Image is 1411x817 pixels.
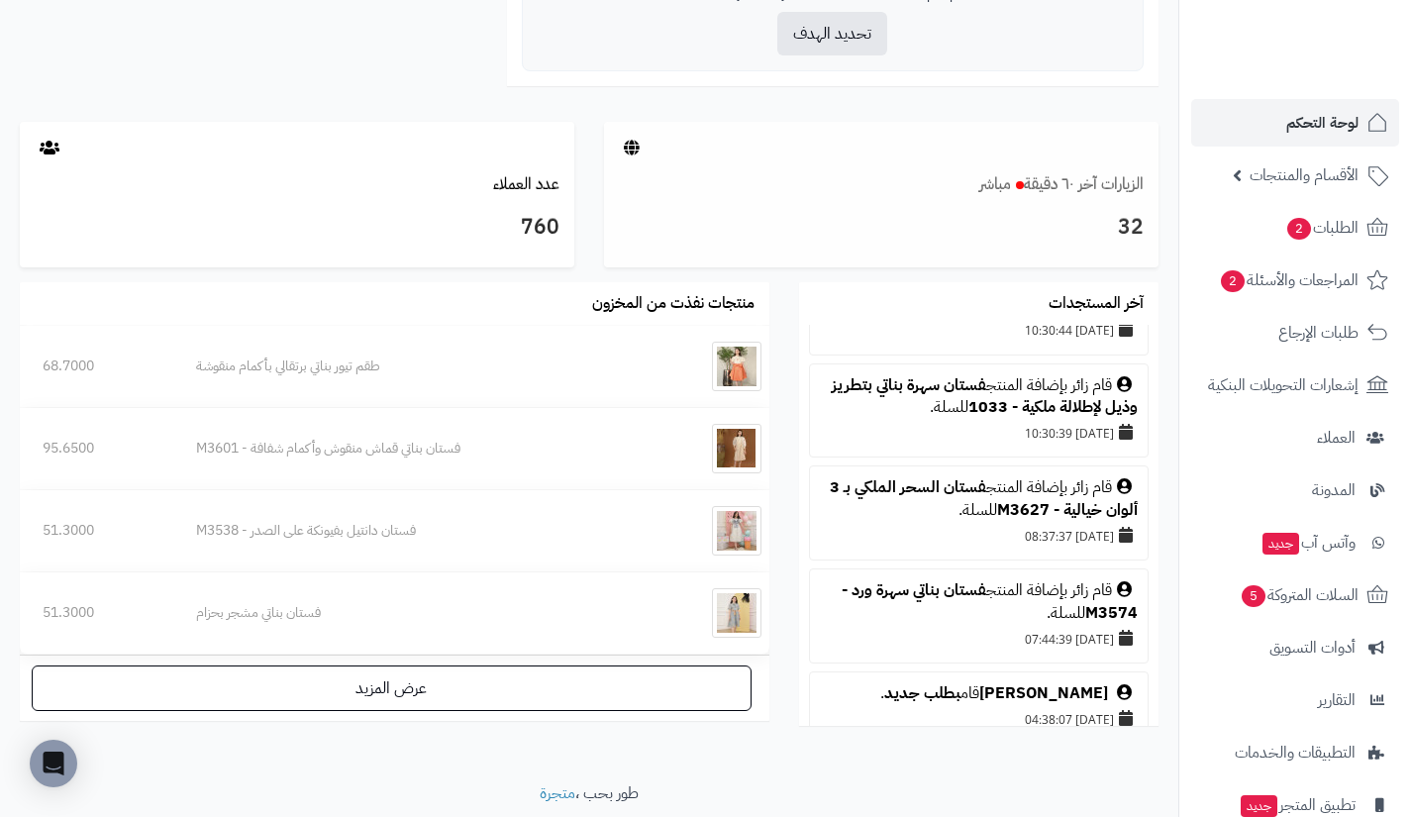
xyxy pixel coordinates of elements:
h3: منتجات نفذت من المخزون [592,295,755,313]
div: قام زائر بإضافة المنتج للسلة. [820,579,1138,625]
a: لوحة التحكم [1191,99,1399,147]
a: إشعارات التحويلات البنكية [1191,361,1399,409]
a: فستان بناتي سهرة ورد - M3574 [842,578,1138,625]
h3: 760 [35,211,559,245]
span: الأقسام والمنتجات [1250,161,1359,189]
span: جديد [1262,533,1299,555]
a: التطبيقات والخدمات [1191,729,1399,776]
a: المدونة [1191,466,1399,514]
span: طلبات الإرجاع [1278,319,1359,347]
img: فستان دانتيل بفيونكة على الصدر - M3538 [712,506,761,556]
a: متجرة [540,781,575,805]
span: لوحة التحكم [1286,109,1359,137]
h3: آخر المستجدات [1049,295,1144,313]
div: فستان دانتيل بفيونكة على الصدر - M3538 [196,521,643,541]
a: أدوات التسويق [1191,624,1399,671]
span: التطبيقات والخدمات [1235,739,1356,766]
span: 2 [1287,218,1311,240]
div: [DATE] 04:38:07 [820,705,1138,733]
div: قام زائر بإضافة المنتج للسلة. [820,476,1138,522]
img: logo-2.png [1276,53,1392,95]
img: فستان بناتي مشجر بحزام [712,588,761,638]
a: عرض المزيد [32,665,752,711]
a: التقارير [1191,676,1399,724]
span: أدوات التسويق [1269,634,1356,662]
span: العملاء [1317,424,1356,452]
span: 2 [1221,270,1245,292]
div: Open Intercom Messenger [30,740,77,787]
a: [PERSON_NAME] [979,681,1108,705]
div: قام زائر بإضافة المنتج للسلة. [820,374,1138,420]
span: إشعارات التحويلات البنكية [1208,371,1359,399]
span: التقارير [1318,686,1356,714]
div: فستان بناتي مشجر بحزام [196,603,643,623]
a: فستان السحر الملكي بـ 3 ألوان خيالية - M3627 [830,475,1138,522]
span: المدونة [1312,476,1356,504]
div: قام . [820,682,1138,705]
div: [DATE] 10:30:44 [820,316,1138,344]
a: العملاء [1191,414,1399,461]
div: طقم تيور بناتي برتقالي بأكمام منقوشة [196,357,643,376]
a: عدد العملاء [493,172,559,196]
div: فستان بناتي قماش منقوش وأكمام شفافة - M3601 [196,439,643,459]
span: المراجعات والأسئلة [1219,266,1359,294]
a: الزيارات آخر ٦٠ دقيقةمباشر [979,172,1144,196]
div: 68.7000 [43,357,151,376]
span: السلات المتروكة [1240,581,1359,609]
div: [DATE] 08:37:37 [820,522,1138,550]
span: وآتس آب [1260,529,1356,557]
a: فستان سهرة بناتي بتطريز وذيل لإطلالة ملكية - 1033 [832,373,1138,420]
a: بطلب جديد [884,681,960,705]
span: 5 [1242,585,1265,607]
span: جديد [1241,795,1277,817]
img: فستان بناتي قماش منقوش وأكمام شفافة - M3601 [712,424,761,473]
span: الطلبات [1285,214,1359,242]
a: الطلبات2 [1191,204,1399,252]
a: وآتس آبجديد [1191,519,1399,566]
a: المراجعات والأسئلة2 [1191,256,1399,304]
button: تحديد الهدف [777,12,887,55]
div: [DATE] 07:44:39 [820,625,1138,653]
div: 95.6500 [43,439,151,459]
h3: 32 [619,211,1144,245]
div: 51.3000 [43,521,151,541]
small: مباشر [979,172,1011,196]
img: طقم تيور بناتي برتقالي بأكمام منقوشة [712,342,761,391]
div: 51.3000 [43,603,151,623]
a: طلبات الإرجاع [1191,309,1399,357]
a: السلات المتروكة5 [1191,571,1399,619]
div: [DATE] 10:30:39 [820,419,1138,447]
